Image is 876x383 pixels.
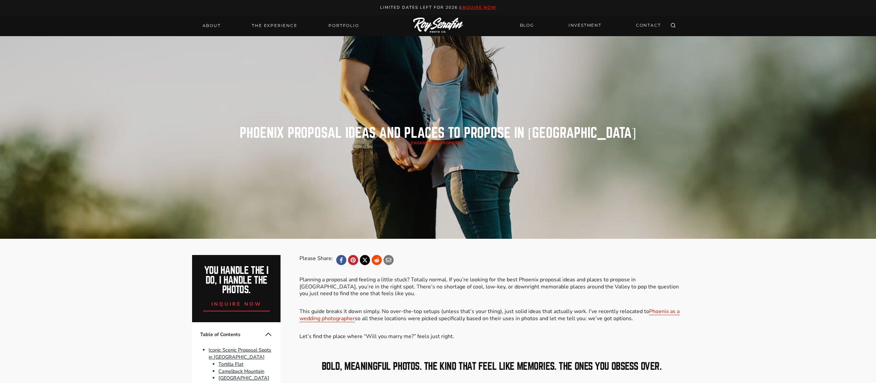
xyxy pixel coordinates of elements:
[264,330,272,338] button: Collapse Table of Contents
[516,20,665,31] nav: Secondary Navigation
[632,20,665,31] a: CONTACT
[336,255,346,265] a: Facebook
[348,255,358,265] a: Pinterest
[372,255,382,265] a: Reddit
[411,141,465,146] span: /
[360,255,370,265] a: X
[668,21,678,30] button: View Search Form
[218,375,269,381] a: [GEOGRAPHIC_DATA]
[218,361,243,367] a: Tortilla Flat
[461,5,496,10] a: inquire now
[413,18,463,33] img: Logo of Roy Serafin Photo Co., featuring stylized text in white on a light background, representi...
[211,301,262,307] span: inquire now
[299,308,680,322] a: Phoenix as a wedding photographer
[240,126,636,140] h1: Phoenix Proposal Ideas and Places to Propose in [GEOGRAPHIC_DATA]
[200,266,273,295] h2: You handle the i do, I handle the photos.
[299,333,684,340] p: Let’s find the place where “Will you marry me?” feels just right.
[209,347,271,360] a: Iconic Scenic Proposal Spots in [GEOGRAPHIC_DATA]
[299,362,684,372] h2: bold, meaningful photos. The kind that feel like memories. The ones you obsess over.
[203,295,270,311] a: inquire now
[198,21,363,30] nav: Primary Navigation
[299,308,684,322] p: This guide breaks it down simply. No over-the-top setups (unless that’s your thing), just solid i...
[441,141,465,146] a: Proposals
[299,255,333,265] div: Please Share:
[218,368,264,375] a: Camelback Mountain
[198,21,225,30] a: About
[248,21,301,30] a: THE EXPERIENCE
[299,276,684,297] p: Planning a proposal and feeling a little stuck? Totally normal. If you’re looking for the best Ph...
[516,20,538,31] a: BLOG
[7,4,869,11] p: Limited Dates LEft for 2026 |
[564,20,606,31] a: INVESTMENT
[324,21,363,30] a: Portfolio
[411,141,439,146] a: Engagement
[200,331,264,338] span: Table of Contents
[383,255,394,265] a: Email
